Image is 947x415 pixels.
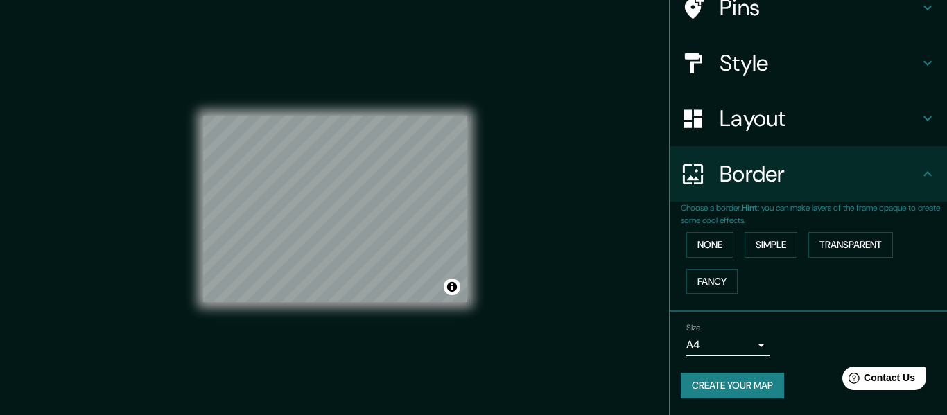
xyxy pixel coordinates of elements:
[686,334,770,356] div: A4
[444,279,460,295] button: Toggle attribution
[670,35,947,91] div: Style
[720,105,919,132] h4: Layout
[808,232,893,258] button: Transparent
[745,232,797,258] button: Simple
[670,91,947,146] div: Layout
[824,361,932,400] iframe: Help widget launcher
[686,269,738,294] button: Fancy
[686,322,701,334] label: Size
[686,232,733,258] button: None
[670,146,947,202] div: Border
[203,116,467,302] canvas: Map
[720,49,919,77] h4: Style
[720,160,919,188] h4: Border
[742,202,758,213] b: Hint
[681,373,784,398] button: Create your map
[681,202,947,227] p: Choose a border. : you can make layers of the frame opaque to create some cool effects.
